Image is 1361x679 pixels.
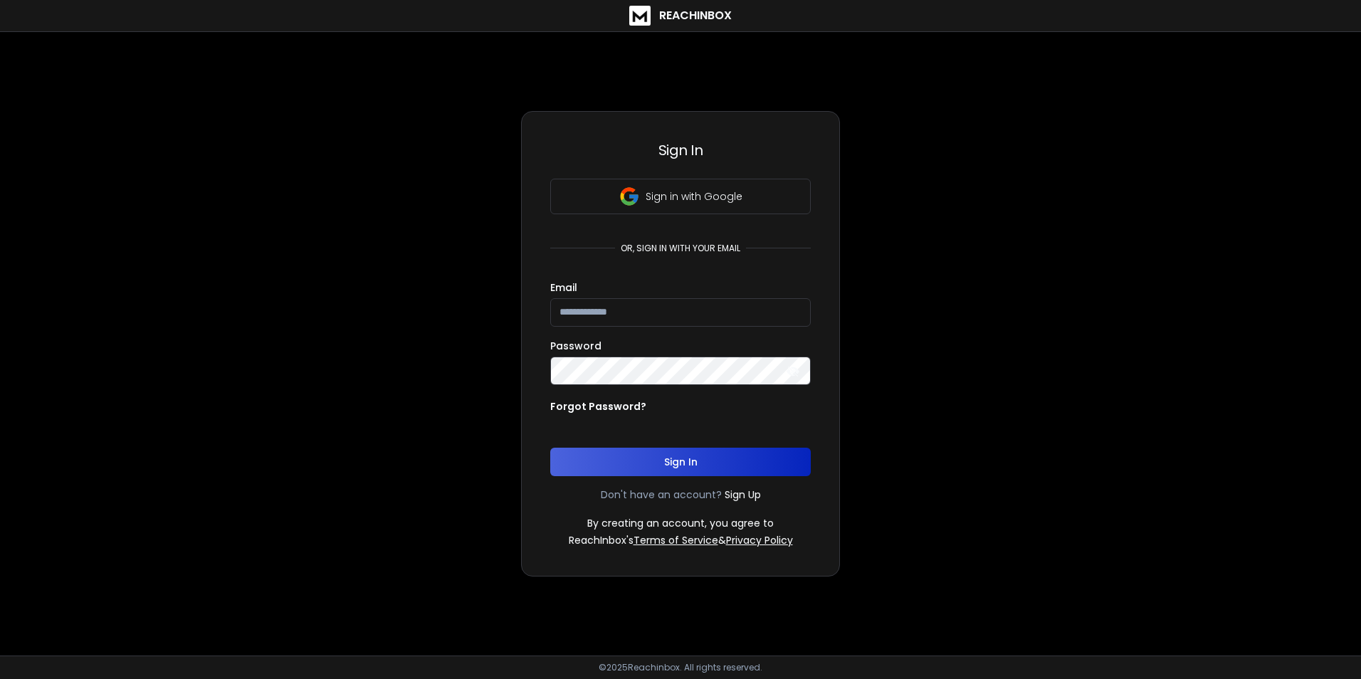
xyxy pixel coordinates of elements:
[629,6,651,26] img: logo
[550,399,646,414] p: Forgot Password?
[646,189,742,204] p: Sign in with Google
[601,488,722,502] p: Don't have an account?
[629,6,732,26] a: ReachInbox
[726,533,793,547] a: Privacy Policy
[587,516,774,530] p: By creating an account, you agree to
[634,533,718,547] a: Terms of Service
[550,341,601,351] label: Password
[599,662,762,673] p: © 2025 Reachinbox. All rights reserved.
[615,243,746,254] p: or, sign in with your email
[550,179,811,214] button: Sign in with Google
[725,488,761,502] a: Sign Up
[550,283,577,293] label: Email
[550,140,811,160] h3: Sign In
[659,7,732,24] h1: ReachInbox
[569,533,793,547] p: ReachInbox's &
[550,448,811,476] button: Sign In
